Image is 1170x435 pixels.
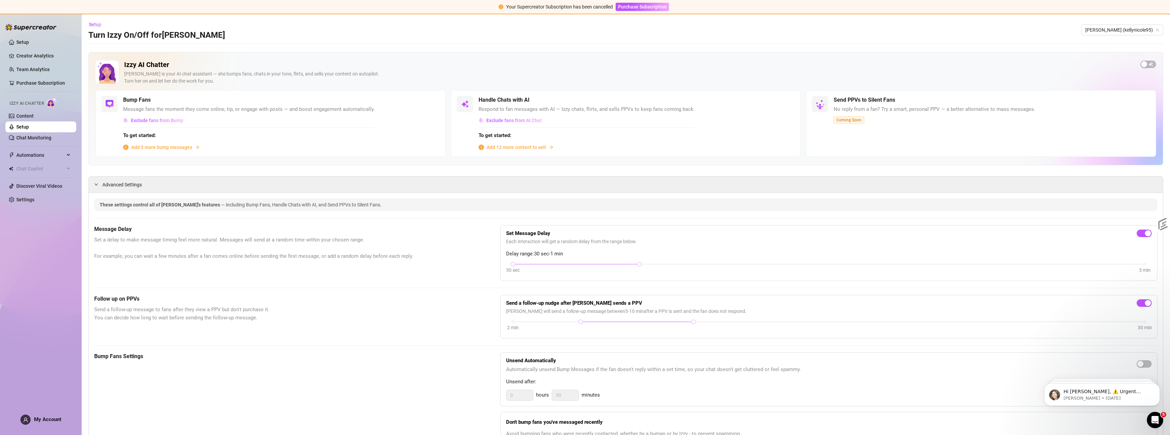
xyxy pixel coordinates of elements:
[506,250,1152,258] span: Delay range: 30 sec - 1 min
[506,307,1152,315] span: [PERSON_NAME] will send a follow-up message between 5 - 10 min after a PPV is sent and the fan do...
[549,145,553,150] span: arrow-right
[506,378,1152,386] span: Unsend after:
[5,24,56,31] img: logo-BBDzfeDw.svg
[88,30,225,41] h3: Turn Izzy On/Off for [PERSON_NAME]
[1139,266,1151,274] div: 3 min
[616,4,669,10] a: Purchase Subscription
[94,295,466,303] h5: Follow up on PPVs
[124,70,1135,85] div: [PERSON_NAME] is your AI chat assistant — she bumps fans, chats in your tone, flirts, and sells y...
[1138,324,1152,331] div: 30 min
[94,225,466,233] h5: Message Delay
[47,98,57,107] img: AI Chatter
[105,100,114,108] img: svg%3e
[124,61,1135,69] h2: Izzy AI Chatter
[94,182,98,186] span: expanded
[100,202,221,207] span: These settings control all of [PERSON_NAME]'s features
[834,96,895,104] h5: Send PPVs to Silent Fans
[479,105,695,114] span: Respond to fan messages with AI — Izzy chats, flirts, and sells PPVs to keep fans coming back.
[9,166,13,171] img: Chat Copilot
[16,67,50,72] a: Team Analytics
[195,145,200,150] span: arrow-right
[123,96,151,104] h5: Bump Fans
[1085,25,1159,35] span: Kelly (kellynicole95)
[506,366,801,374] span: Automatically unsend Bump Messages if the fan doesn't reply within a set time, so your chat doesn...
[16,150,65,161] span: Automations
[479,96,530,104] h5: Handle Chats with AI
[1147,412,1163,428] iframe: To enrich screen reader interactions, please activate Accessibility in Grammarly extension settings
[506,230,550,236] strong: Set Message Delay
[23,417,28,422] span: user
[616,3,669,11] button: Purchase Subscription
[1155,28,1159,32] span: team
[102,181,142,188] span: Advanced Settings
[94,236,466,260] span: Set a delay to make message timing feel more natural. Messages will send at a random time within ...
[618,4,667,10] span: Purchase Subscription
[16,135,51,140] a: Chat Monitoring
[479,118,484,123] img: svg%3e
[131,118,183,123] span: Exclude fans from Bump
[16,183,62,189] a: Discover Viral Videos
[506,300,642,306] strong: Send a follow-up nudge after [PERSON_NAME] sends a PPV
[834,116,864,124] span: Coming Soon
[1034,369,1170,417] iframe: Intercom notifications message
[506,266,520,274] div: 30 sec
[486,118,542,123] span: Exclude fans from AI Chat
[506,419,603,425] strong: Don't bump fans you've messaged recently
[123,118,128,123] img: svg%3e
[10,100,44,107] span: Izzy AI Chatter
[123,115,184,126] button: Exclude fans from Bump
[507,324,519,331] div: 2 min
[816,100,826,111] img: silent-fans-ppv-o-N6Mmdf.svg
[94,181,102,188] div: expanded
[479,115,542,126] button: Exclude fans from AI Chat
[479,145,484,150] span: info-circle
[16,163,65,174] span: Chat Copilot
[834,105,1035,114] span: No reply from a fan? Try a smart, personal PPV — a better alternative to mass messages.
[506,357,556,364] strong: Unsend Automatically
[1161,412,1166,417] span: 5
[123,105,375,114] span: Message fans the moment they come online, tip, or engage with posts — and boost engagement automa...
[582,391,600,399] span: minutes
[88,19,107,30] button: Setup
[506,238,1152,245] span: Each interaction will get a random delay from the range below.
[123,145,129,150] span: info-circle
[16,80,65,86] a: Purchase Subscription
[461,100,469,108] img: svg%3e
[34,416,61,422] span: My Account
[506,4,613,10] span: Your Supercreator Subscription has been cancelled
[94,306,466,322] span: Send a follow-up message to fans after they view a PPV but don't purchase it. You can decide how ...
[123,132,156,138] strong: To get started:
[487,144,546,151] span: Add 12 more content to sell
[479,132,511,138] strong: To get started:
[221,202,382,207] span: — including Bump Fans, Handle Chats with AI, and Send PPVs to Silent Fans.
[16,113,34,119] a: Content
[9,152,14,158] span: thunderbolt
[16,197,34,202] a: Settings
[89,22,101,27] span: Setup
[16,50,71,61] a: Creator Analytics
[131,144,192,151] span: Add 5 more bump messages
[16,39,29,45] a: Setup
[96,61,119,84] img: Izzy AI Chatter
[536,391,549,399] span: hours
[499,4,503,9] span: exclamation-circle
[94,352,466,361] h5: Bump Fans Settings
[16,124,29,130] a: Setup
